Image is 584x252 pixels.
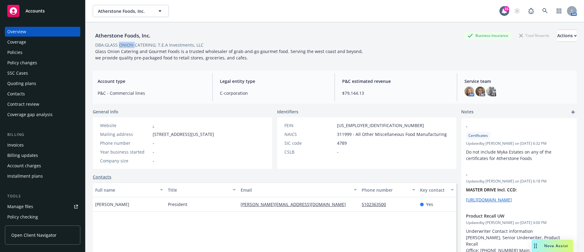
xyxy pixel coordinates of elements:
div: Year business started [100,149,150,155]
span: Certificates [468,133,488,138]
span: Updated by [PERSON_NAME] on [DATE] 4:00 PM [466,220,572,225]
button: Email [238,183,359,197]
button: Atherstone Foods, Inc. [93,5,169,17]
div: Manage files [7,202,33,211]
span: - [466,123,556,130]
a: Coverage gap analysis [5,110,80,119]
a: Overview [5,27,80,37]
div: Key contact [420,187,447,193]
div: Website [100,122,150,129]
div: Drag to move [532,240,539,252]
div: CSLB [284,149,335,155]
span: Product Recall UW [466,213,556,219]
span: Nova Assist [544,243,568,248]
span: Open Client Navigator [11,232,57,238]
span: - [337,149,339,155]
div: Tools [5,193,80,199]
div: SSC Cases [7,68,28,78]
div: Business Insurance [464,32,511,39]
a: Accounts [5,2,80,20]
img: photo [475,87,485,96]
div: Coverage [7,37,26,47]
div: Actions [557,30,577,41]
div: 15 [504,6,509,12]
div: Policies [7,48,23,57]
div: Mailing address [100,131,150,137]
a: 5102363500 [362,201,391,207]
span: 311999 - All Other Miscellaneous Food Manufacturing [337,131,447,137]
span: Legal entity type [220,78,327,84]
a: Installment plans [5,171,80,181]
a: SSC Cases [5,68,80,78]
div: Company size [100,158,150,164]
div: -CertificatesUpdatedby [PERSON_NAME] on [DATE] 6:32 PMDo not include Myka Estates on any of the c... [461,118,577,166]
span: President [168,201,187,208]
div: Billing updates [7,151,38,160]
div: Invoices [7,140,24,150]
span: Yes [426,201,433,208]
div: Total Rewards [516,32,552,39]
a: Account charges [5,161,80,171]
div: Policy changes [7,58,37,68]
div: Billing [5,132,80,138]
a: Coverage [5,37,80,47]
span: [US_EMPLOYER_IDENTIFICATION_NUMBER] [337,122,424,129]
div: DBA: GLASS ONION CATERING; T.E.A Investments, LLC [95,42,203,48]
a: [URL][DOMAIN_NAME] [466,197,512,203]
span: Glass Onion Catering and Gourmet Foods is a trusted wholesaler of grab-and-go gourmet food. Servi... [95,48,364,61]
span: Account type [98,78,205,84]
div: Installment plans [7,171,43,181]
a: Search [539,5,551,17]
a: Quoting plans [5,79,80,88]
div: Atherstone Foods, Inc. [93,32,153,40]
span: Identifiers [277,108,298,115]
span: [PERSON_NAME] [95,201,129,208]
a: Policy changes [5,58,80,68]
a: [PERSON_NAME][EMAIL_ADDRESS][DOMAIN_NAME] [241,201,351,207]
a: Contacts [93,174,111,180]
a: add [569,108,577,116]
div: Phone number [100,140,150,146]
div: Title [168,187,229,193]
span: [STREET_ADDRESS][US_STATE] [153,131,214,137]
img: photo [486,87,496,96]
div: -Updatedby [PERSON_NAME] on [DATE] 6:18 PMMASTER DRIVE Incl. CCD:[URL][DOMAIN_NAME] [461,166,577,208]
span: Updated by [PERSON_NAME] on [DATE] 6:32 PM [466,141,572,146]
span: C-corporation [220,90,327,96]
span: General info [93,108,118,115]
span: - [466,171,556,178]
div: Coverage gap analysis [7,110,53,119]
a: Manage files [5,202,80,211]
span: 4789 [337,140,347,146]
button: Nova Assist [532,240,573,252]
span: Service team [464,78,572,84]
a: Contacts [5,89,80,99]
img: photo [464,87,474,96]
a: Report a Bug [525,5,537,17]
button: Title [165,183,238,197]
button: Full name [93,183,165,197]
a: Billing updates [5,151,80,160]
div: SIC code [284,140,335,146]
div: Full name [95,187,156,193]
div: Email [241,187,350,193]
div: Contract review [7,99,39,109]
a: Contract review [5,99,80,109]
span: P&C - Commercial lines [98,90,205,96]
div: Phone number [362,187,408,193]
div: Policy checking [7,212,38,222]
span: Updated by [PERSON_NAME] on [DATE] 6:18 PM [466,179,572,184]
span: P&C estimated revenue [342,78,450,84]
div: Overview [7,27,26,37]
a: Policy checking [5,212,80,222]
a: Start snowing [511,5,523,17]
div: FEIN [284,122,335,129]
div: Quoting plans [7,79,36,88]
span: - [153,158,154,164]
button: Phone number [359,183,417,197]
span: Atherstone Foods, Inc. [98,8,151,14]
div: Contacts [7,89,25,99]
a: Switch app [553,5,565,17]
button: Actions [557,30,577,42]
span: - [153,140,154,146]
